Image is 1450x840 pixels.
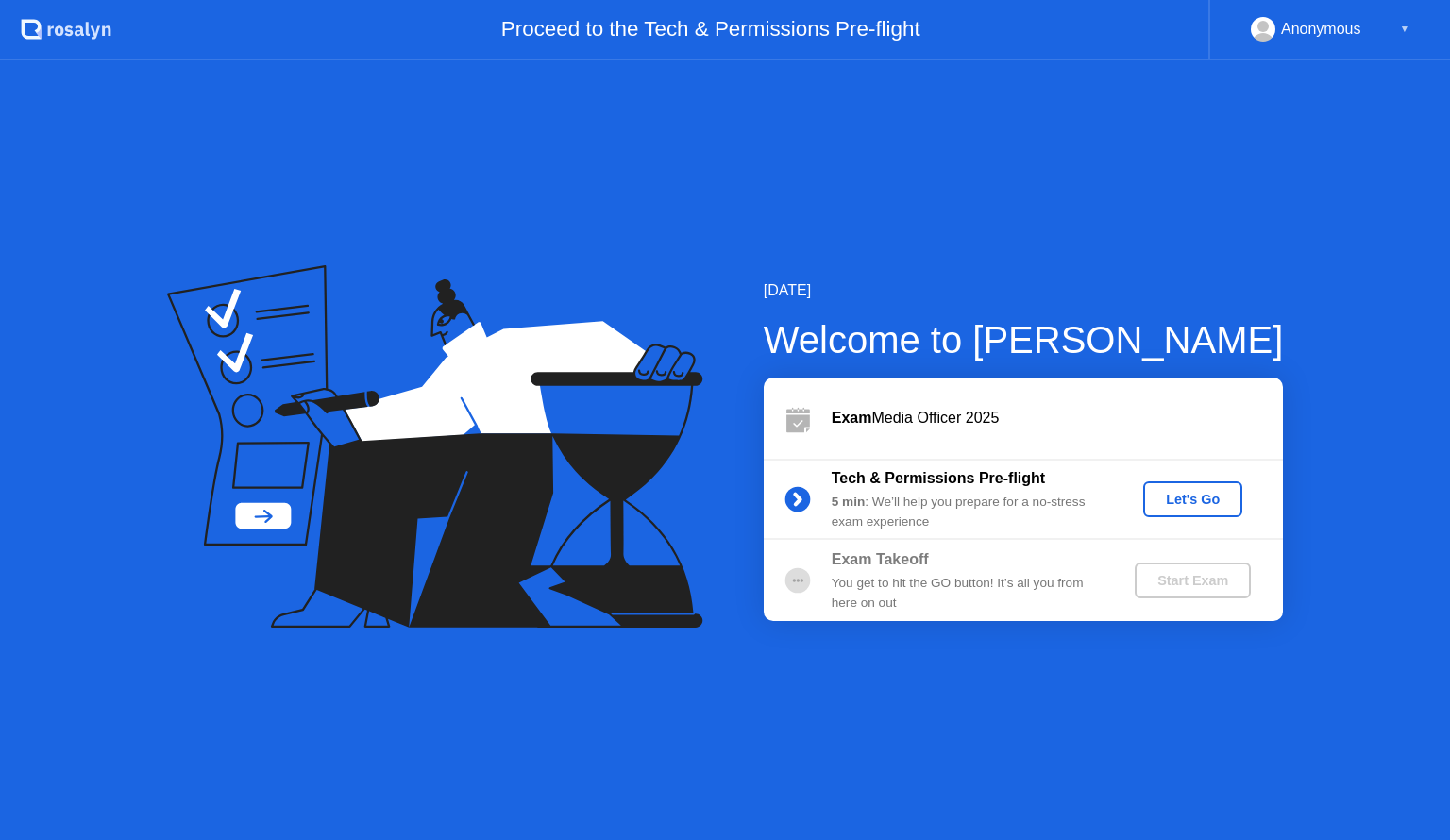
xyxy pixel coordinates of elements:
b: Exam [832,410,872,426]
button: Let's Go [1143,481,1242,517]
div: ▼ [1400,17,1409,42]
b: Exam Takeoff [832,551,929,567]
div: : We’ll help you prepare for a no-stress exam experience [832,493,1104,531]
div: Media Officer 2025 [832,407,1283,429]
button: Start Exam [1135,563,1251,598]
div: [DATE] [764,279,1284,302]
b: 5 min [832,495,866,509]
div: Welcome to [PERSON_NAME] [764,311,1284,368]
b: Tech & Permissions Pre-flight [832,470,1045,486]
div: You get to hit the GO button! It’s all you from here on out [832,574,1104,613]
div: Start Exam [1142,573,1243,588]
div: Let's Go [1151,492,1235,507]
div: Anonymous [1281,17,1361,42]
